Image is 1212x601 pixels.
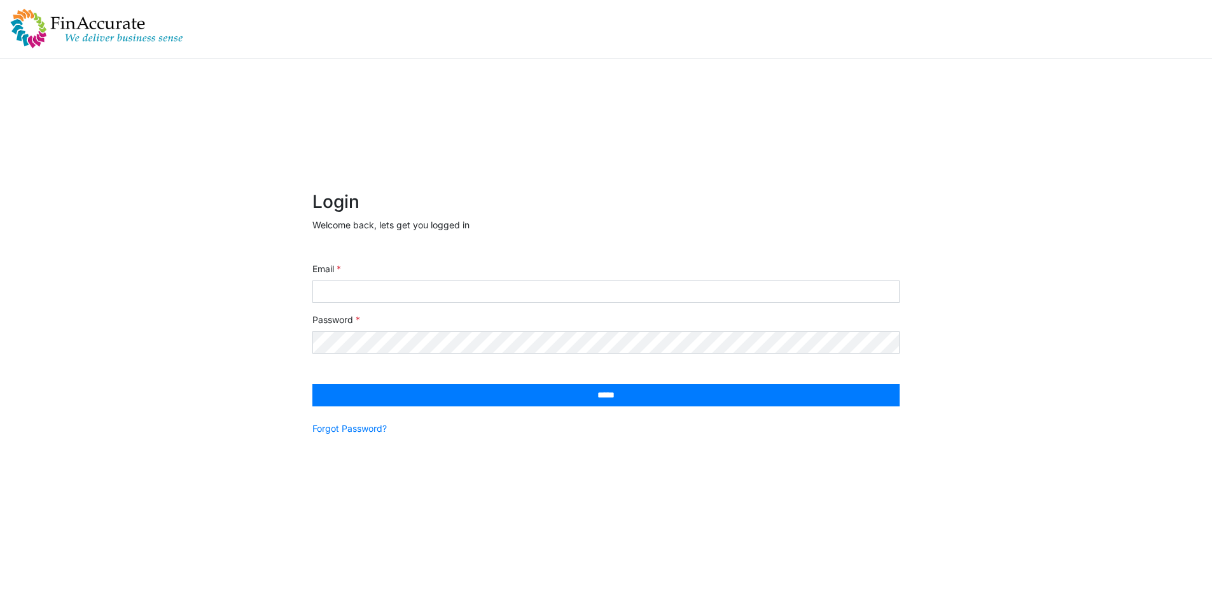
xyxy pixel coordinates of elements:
[312,422,387,435] a: Forgot Password?
[312,191,900,213] h2: Login
[312,313,360,326] label: Password
[10,8,183,49] img: spp logo
[312,218,900,231] p: Welcome back, lets get you logged in
[312,262,341,275] label: Email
